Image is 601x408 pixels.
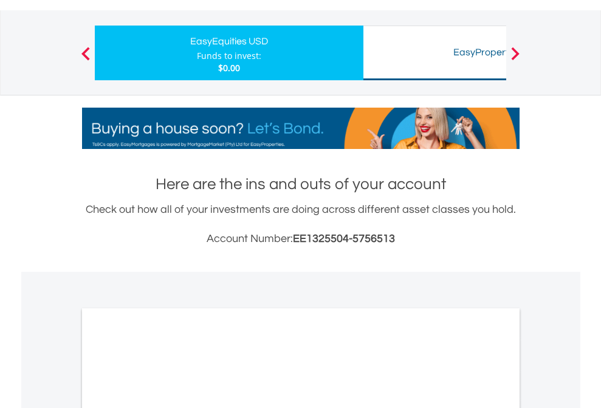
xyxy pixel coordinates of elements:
[82,201,520,247] div: Check out how all of your investments are doing across different asset classes you hold.
[293,233,395,244] span: EE1325504-5756513
[197,50,261,62] div: Funds to invest:
[218,62,240,74] span: $0.00
[102,33,356,50] div: EasyEquities USD
[82,230,520,247] h3: Account Number:
[503,53,527,65] button: Next
[82,173,520,195] h1: Here are the ins and outs of your account
[82,108,520,149] img: EasyMortage Promotion Banner
[74,53,98,65] button: Previous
